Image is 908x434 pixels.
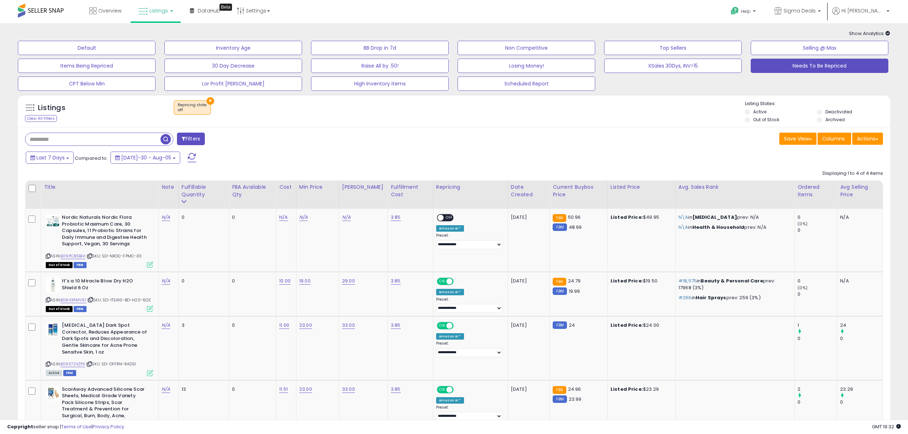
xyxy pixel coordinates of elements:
[46,214,153,267] div: ASIN:
[745,100,890,107] p: Listing States:
[779,133,816,145] button: Save View
[511,278,539,284] div: [DATE]
[553,214,566,222] small: FBA
[436,183,505,191] div: Repricing
[458,77,595,91] button: Scheduled Report
[93,423,124,430] a: Privacy Policy
[110,152,180,164] button: [DATE]-30 - Aug-05
[872,423,901,430] span: 2025-08-13 19:32 GMT
[98,7,122,14] span: Overview
[60,297,86,303] a: B0843RMV91
[162,214,170,221] a: N/A
[798,221,808,227] small: (0%)
[342,183,385,191] div: [PERSON_NAME]
[436,289,464,295] div: Amazon AI *
[391,183,430,198] div: Fulfillment Cost
[678,294,692,301] span: #266
[568,214,581,221] span: 50.96
[840,214,877,221] div: N/A
[232,322,271,329] div: 0
[162,183,176,191] div: Note
[453,323,464,329] span: OFF
[46,278,153,311] div: ASIN:
[511,183,547,198] div: Date Created
[36,154,65,161] span: Last 7 Days
[46,322,60,336] img: 41IdaZcKBEL._SL40_.jpg
[840,335,883,342] div: 0
[569,224,582,231] span: 48.99
[18,41,156,55] button: Default
[842,7,884,14] span: Hi [PERSON_NAME]
[553,386,566,394] small: FBA
[798,278,837,284] div: 0
[74,262,87,268] span: FBM
[458,41,595,55] button: Non Competitive
[825,109,852,115] label: Deactivated
[342,386,355,393] a: 33.00
[611,183,672,191] div: Listed Price
[7,423,33,430] strong: Copyright
[553,321,567,329] small: FBM
[840,183,880,198] div: Avg Selling Price
[149,7,168,14] span: Listings
[178,102,207,113] span: Repricing state :
[678,278,789,291] p: in prev: 17968 (3%)
[730,6,739,15] i: Get Help
[553,223,567,231] small: FBM
[60,361,85,367] a: B0957Z4ZPK
[436,397,464,404] div: Amazon AI *
[798,214,837,221] div: 0
[232,278,271,284] div: 0
[436,233,502,249] div: Preset:
[784,7,816,14] span: Sigma Deals
[569,288,580,295] span: 19.99
[62,214,149,249] b: Nordic Naturals Nordic Flora Probiotic Maximum Care, 30 Capsules, 11 Probiotic Strains for Daily ...
[26,152,74,164] button: Last 7 Days
[823,170,883,177] div: Displaying 1 to 4 of 4 items
[611,214,670,221] div: $49.95
[299,183,336,191] div: Min Price
[436,225,464,232] div: Amazon AI *
[678,214,688,221] span: N\A
[182,214,223,221] div: 0
[279,277,291,285] a: 10.00
[678,224,789,231] p: in prev: N/A
[568,386,581,393] span: 24.96
[391,214,401,221] a: 3.85
[840,322,883,329] div: 24
[553,287,567,295] small: FBM
[852,133,883,145] button: Actions
[162,386,170,393] a: N/A
[798,386,837,393] div: 2
[436,405,502,421] div: Preset:
[87,253,142,259] span: | SKU: SD-NRDC-FPMC-30
[46,322,153,375] div: ASIN:
[438,278,446,285] span: ON
[604,41,742,55] button: Top Sellers
[678,224,688,231] span: N\A
[511,214,539,221] div: [DATE]
[438,323,446,329] span: ON
[25,115,57,122] div: Clear All Filters
[511,386,539,393] div: [DATE]
[62,278,149,293] b: It's a 10 Miracle Blow Dry H2O Shield 6 Oz
[751,41,888,55] button: Selling @ Max
[701,277,763,284] span: Beauty & Personal Care
[678,295,789,301] p: in prev: 259 (3%)
[207,97,214,105] button: ×
[61,423,92,430] a: Terms of Use
[692,224,745,231] span: Health & Household
[232,183,273,198] div: FBA Available Qty
[678,214,789,221] p: in prev: N/A
[46,306,73,312] span: All listings that are currently out of stock and unavailable for purchase on Amazon
[741,8,751,14] span: Help
[311,59,449,73] button: Raise All by .50!
[46,262,73,268] span: All listings that are currently out of stock and unavailable for purchase on Amazon
[391,277,401,285] a: 3.85
[458,59,595,73] button: Losing Money!
[678,183,791,191] div: Avg. Sales Rank
[692,214,737,221] span: [MEDICAL_DATA]
[182,386,223,393] div: 13
[44,183,156,191] div: Title
[568,277,581,284] span: 24.79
